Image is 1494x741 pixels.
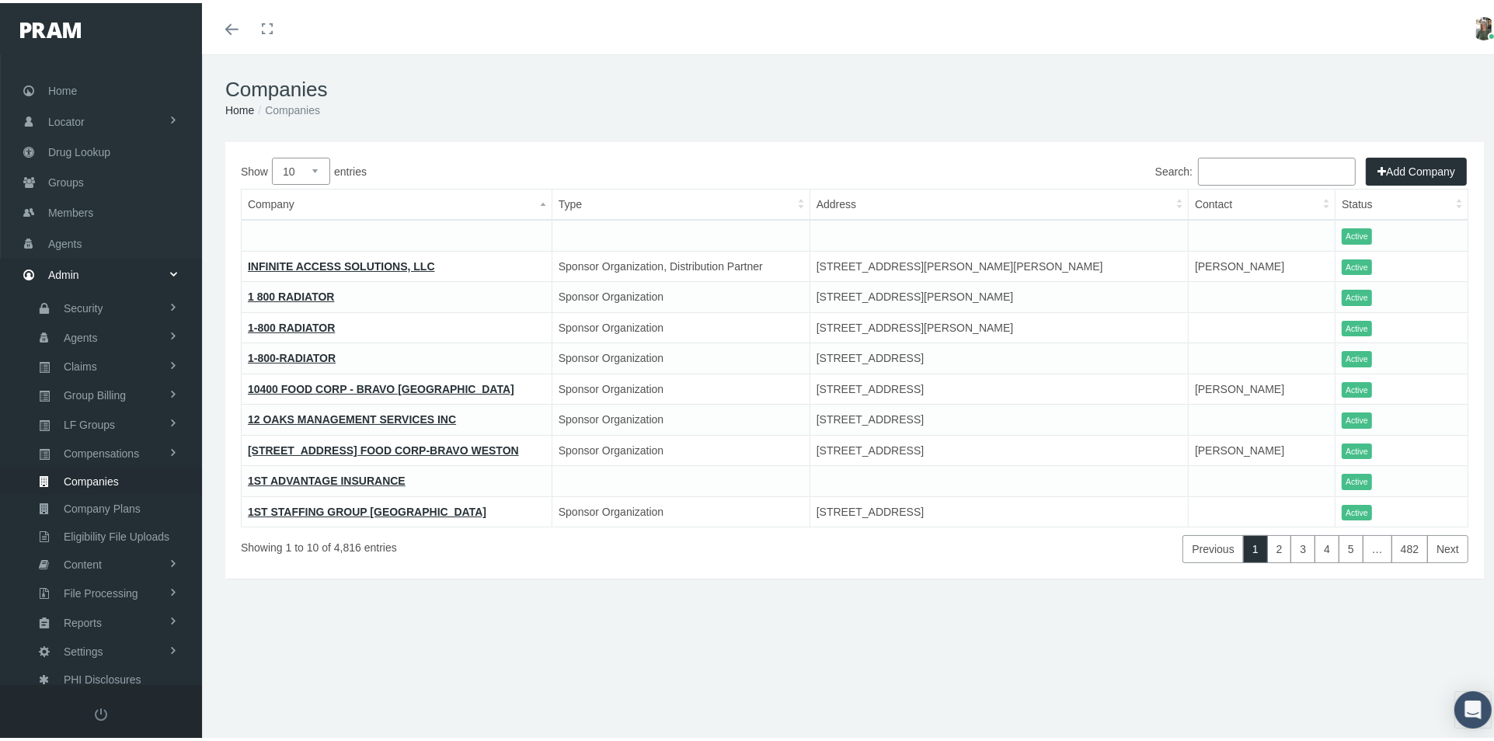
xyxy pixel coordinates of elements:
a: INFINITE ACCESS SOLUTIONS, LLC [248,257,435,270]
td: [STREET_ADDRESS] [810,432,1188,463]
td: Sponsor Organization [552,309,810,340]
a: Previous [1182,532,1243,560]
span: Active [1342,256,1372,273]
img: PRAM_20_x_78.png [20,19,81,35]
label: Search: [1155,155,1356,183]
span: Companies [64,465,119,492]
a: 12 OAKS MANAGEMENT SERVICES INC [248,410,456,423]
span: Active [1342,348,1372,364]
th: Contact: activate to sort column ascending [1189,186,1336,217]
span: Active [1342,440,1372,457]
span: Active [1342,318,1372,334]
span: Claims [64,350,97,377]
span: Settings [64,635,103,662]
button: Add Company [1366,155,1467,183]
th: Company: activate to sort column descending [242,186,552,217]
span: Active [1342,471,1372,487]
td: Sponsor Organization [552,493,810,524]
span: Active [1342,379,1372,395]
span: Admin [48,257,79,287]
a: 1ST ADVANTAGE INSURANCE [248,471,406,484]
span: LF Groups [64,409,115,435]
a: 2 [1267,532,1292,560]
td: Sponsor Organization [552,370,810,402]
a: 1 800 RADIATOR [248,287,335,300]
a: 1-800-RADIATOR [248,349,336,361]
span: Agents [64,322,98,348]
span: Security [64,292,103,318]
td: [PERSON_NAME] [1189,432,1336,463]
td: [STREET_ADDRESS] [810,370,1188,402]
td: Sponsor Organization [552,402,810,433]
a: 5 [1339,532,1363,560]
input: Search: [1198,155,1356,183]
span: Company Plans [64,492,141,519]
td: Sponsor Organization [552,279,810,310]
select: Showentries [272,155,330,182]
span: Active [1342,502,1372,518]
li: Companies [254,99,320,116]
span: Reports [64,607,102,633]
h1: Companies [225,75,1484,99]
span: File Processing [64,577,138,604]
span: Locator [48,104,85,134]
span: Active [1342,409,1372,426]
span: Compensations [64,437,139,464]
th: Type: activate to sort column ascending [552,186,810,217]
span: Drug Lookup [48,134,110,164]
td: [STREET_ADDRESS][PERSON_NAME] [810,279,1188,310]
a: 10400 FOOD CORP - BRAVO [GEOGRAPHIC_DATA] [248,380,514,392]
td: Sponsor Organization [552,340,810,371]
td: Sponsor Organization [552,432,810,463]
td: [STREET_ADDRESS] [810,402,1188,433]
span: Active [1342,225,1372,242]
span: PHI Disclosures [64,663,141,690]
span: Group Billing [64,379,126,405]
a: Next [1427,532,1468,560]
a: Home [225,101,254,113]
label: Show entries [241,155,855,182]
span: Agents [48,226,82,256]
td: [STREET_ADDRESS][PERSON_NAME][PERSON_NAME] [810,248,1188,279]
td: [PERSON_NAME] [1189,248,1336,279]
a: 1ST STAFFING GROUP [GEOGRAPHIC_DATA] [248,503,486,515]
span: Groups [48,165,84,194]
td: Sponsor Organization, Distribution Partner [552,248,810,279]
span: Home [48,73,77,103]
div: Open Intercom Messenger [1454,688,1492,725]
span: Members [48,195,93,224]
a: 3 [1290,532,1315,560]
th: Address: activate to sort column ascending [810,186,1188,217]
a: [STREET_ADDRESS] FOOD CORP-BRAVO WESTON [248,441,519,454]
td: [STREET_ADDRESS] [810,340,1188,371]
th: Status: activate to sort column ascending [1336,186,1468,217]
a: … [1363,532,1392,560]
a: 482 [1391,532,1428,560]
a: 1 [1243,532,1268,560]
span: Content [64,548,102,575]
span: Active [1342,287,1372,303]
a: 4 [1315,532,1339,560]
td: [STREET_ADDRESS][PERSON_NAME] [810,309,1188,340]
td: [STREET_ADDRESS] [810,493,1188,524]
td: [PERSON_NAME] [1189,370,1336,402]
a: 1-800 RADIATOR [248,318,335,331]
span: Eligibility File Uploads [64,520,169,547]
